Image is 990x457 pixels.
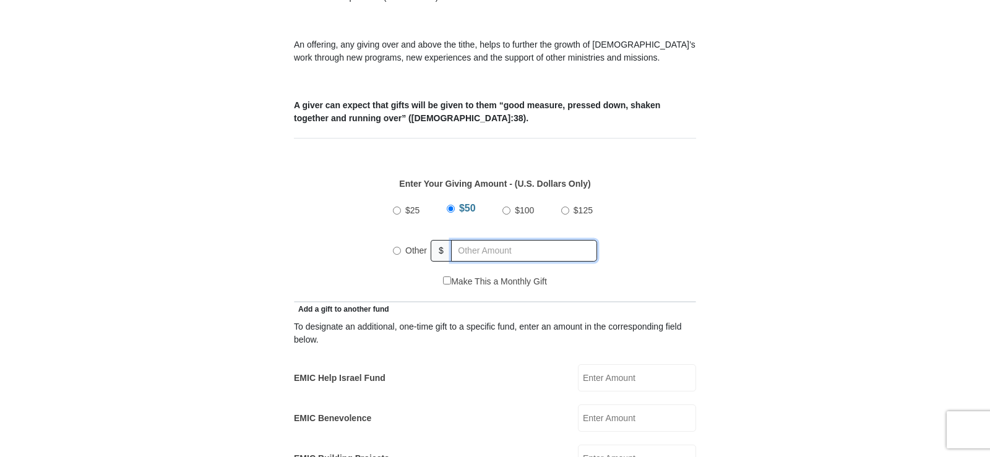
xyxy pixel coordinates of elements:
input: Enter Amount [578,364,696,391]
div: To designate an additional, one-time gift to a specific fund, enter an amount in the correspondin... [294,320,696,346]
label: Make This a Monthly Gift [443,275,547,288]
input: Make This a Monthly Gift [443,276,451,284]
span: $125 [574,205,593,215]
label: EMIC Benevolence [294,412,371,425]
input: Enter Amount [578,404,696,432]
p: An offering, any giving over and above the tithe, helps to further the growth of [DEMOGRAPHIC_DAT... [294,38,696,64]
span: $ [431,240,452,262]
span: $100 [515,205,534,215]
span: Other [405,246,427,255]
input: Other Amount [451,240,597,262]
span: $25 [405,205,420,215]
strong: Enter Your Giving Amount - (U.S. Dollars Only) [399,179,590,189]
b: A giver can expect that gifts will be given to them “good measure, pressed down, shaken together ... [294,100,660,123]
span: Add a gift to another fund [294,305,389,314]
label: EMIC Help Israel Fund [294,372,385,385]
span: $50 [459,203,476,213]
